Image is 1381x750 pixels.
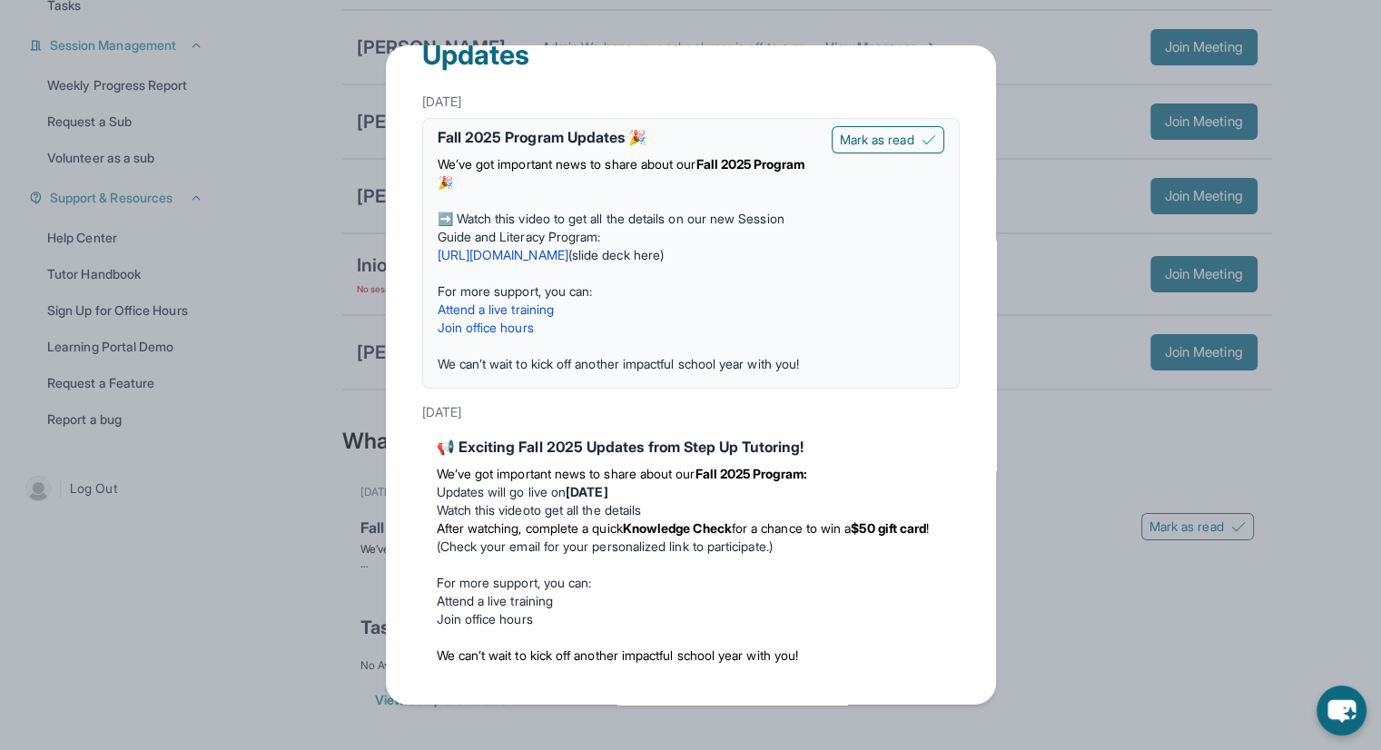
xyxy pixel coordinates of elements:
[623,520,732,536] strong: Knowledge Check
[572,247,660,262] a: slide deck here
[1317,686,1366,735] button: chat-button
[422,396,960,429] div: [DATE]
[438,246,817,264] p: ( )
[695,466,807,481] strong: Fall 2025 Program:
[438,247,568,262] a: [URL][DOMAIN_NAME]
[437,519,945,556] li: (Check your email for your personalized link to participate.)
[422,9,960,85] div: Updates
[438,126,817,148] div: Fall 2025 Program Updates 🎉
[926,520,929,536] span: !
[696,156,804,172] strong: Fall 2025 Program
[437,593,554,608] a: Attend a live training
[438,283,593,299] span: For more support, you can:
[437,647,799,663] span: We can’t wait to kick off another impactful school year with you!
[438,156,696,172] span: We’ve got important news to share about our
[437,574,945,592] p: For more support, you can:
[922,133,936,147] img: Mark as read
[832,126,944,153] button: Mark as read
[437,520,623,536] span: After watching, complete a quick
[438,320,534,335] a: Join office hours
[437,483,945,501] li: Updates will go live on
[437,501,945,519] li: to get all the details
[437,502,530,518] a: Watch this video
[851,520,926,536] strong: $50 gift card
[566,484,607,499] strong: [DATE]
[422,85,960,118] div: [DATE]
[438,174,453,190] span: 🎉
[437,611,533,627] a: Join office hours
[437,466,695,481] span: We’ve got important news to share about our
[840,131,914,149] span: Mark as read
[438,301,555,317] a: Attend a live training
[438,211,784,244] span: ➡️ Watch this video to get all the details on our new Session Guide and Literacy Program:
[437,436,945,458] div: 📢 Exciting Fall 2025 Updates from Step Up Tutoring!
[438,356,800,371] span: We can’t wait to kick off another impactful school year with you!
[732,520,851,536] span: for a chance to win a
